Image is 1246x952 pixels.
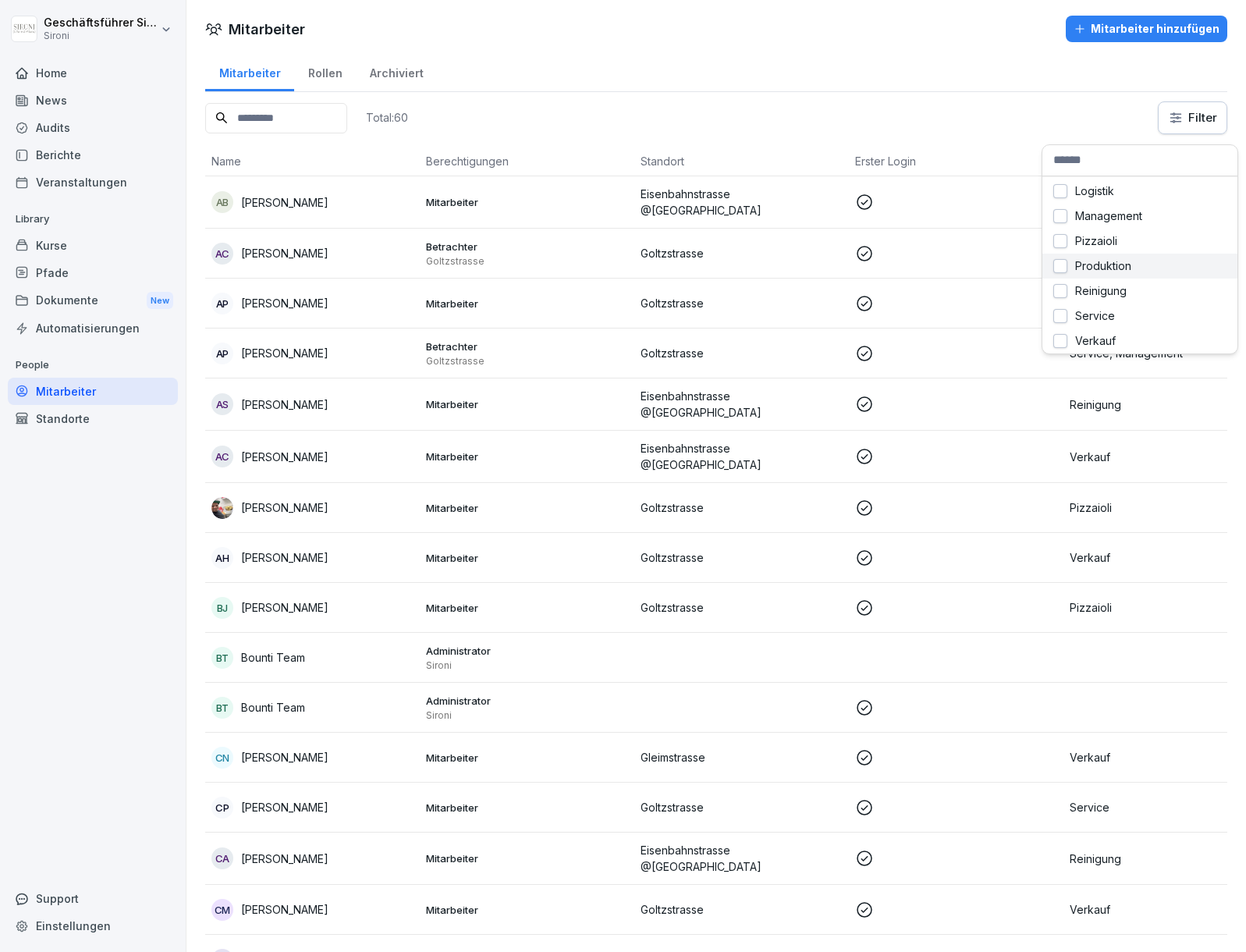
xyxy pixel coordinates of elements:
p: Logistik [1075,184,1114,198]
p: Verkauf [1075,334,1116,348]
div: Mitarbeiter hinzufügen [1074,20,1219,37]
p: Produktion [1075,259,1131,273]
p: Pizzaioli [1075,234,1117,248]
p: Service [1075,309,1115,323]
p: Reinigung [1075,284,1127,298]
p: Management [1075,209,1142,223]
